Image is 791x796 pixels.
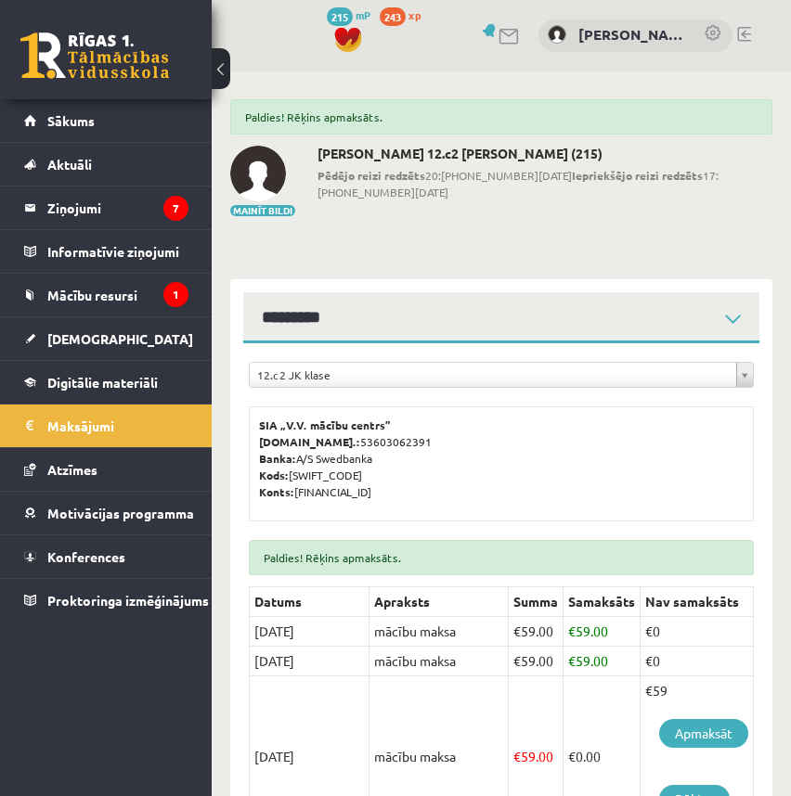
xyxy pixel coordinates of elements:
legend: Ziņojumi [47,186,188,229]
b: SIA „V.V. mācību centrs” [259,417,392,432]
th: Summa [509,587,564,617]
span: € [568,652,576,669]
span: Mācību resursi [47,287,137,303]
a: Apmaksāt [659,719,748,748]
b: Kods: [259,468,289,482]
a: 243 xp [380,7,430,22]
a: 12.c2 JK klase [250,363,753,387]
span: Sākums [47,112,95,129]
a: [PERSON_NAME] [578,24,685,45]
div: Paldies! Rēķins apmaksāts. [249,540,754,575]
b: Pēdējo reizi redzēts [318,168,425,183]
td: €0 [641,617,754,647]
td: 59.00 [509,617,564,647]
a: Sākums [24,99,188,142]
td: 59.00 [509,647,564,676]
b: [DOMAIN_NAME].: [259,434,360,449]
td: mācību maksa [370,647,509,676]
td: 59.00 [564,647,641,676]
span: [DEMOGRAPHIC_DATA] [47,330,193,347]
th: Samaksāts [564,587,641,617]
legend: Maksājumi [47,404,188,447]
span: Atzīmes [47,461,97,478]
span: € [568,623,576,639]
th: Apraksts [370,587,509,617]
span: Motivācijas programma [47,505,194,521]
td: mācību maksa [370,617,509,647]
button: Mainīt bildi [230,205,295,216]
legend: Informatīvie ziņojumi [47,230,188,273]
span: Digitālie materiāli [47,374,158,391]
a: Rīgas 1. Tālmācības vidusskola [20,32,169,79]
span: € [513,652,521,669]
i: 7 [163,196,188,221]
a: Konferences [24,535,188,578]
span: 20:[PHONE_NUMBER][DATE] 17:[PHONE_NUMBER][DATE] [318,167,772,200]
td: [DATE] [250,647,370,676]
h2: [PERSON_NAME] 12.c2 [PERSON_NAME] (215) [318,146,772,161]
th: Datums [250,587,370,617]
a: Ziņojumi7 [24,186,188,229]
span: 243 [380,7,406,26]
span: € [513,623,521,639]
span: 12.c2 JK klase [257,363,729,387]
a: 215 mP [327,7,370,22]
span: 215 [327,7,353,26]
p: 53603062391 A/S Swedbanka [SWIFT_CODE] [FINANCIAL_ID] [259,417,744,500]
span: Aktuāli [47,156,92,173]
a: Maksājumi [24,404,188,447]
img: Bruno Trukšāns [230,146,286,201]
td: €0 [641,647,754,676]
div: Paldies! Rēķins apmaksāts. [230,99,772,135]
a: Motivācijas programma [24,492,188,534]
td: 59.00 [564,617,641,647]
a: Digitālie materiāli [24,361,188,404]
span: Konferences [47,548,125,565]
a: Proktoringa izmēģinājums [24,579,188,622]
td: [DATE] [250,617,370,647]
span: € [513,748,521,764]
span: € [568,748,576,764]
a: Mācību resursi [24,274,188,316]
span: mP [356,7,370,22]
span: Proktoringa izmēģinājums [47,592,209,609]
a: Aktuāli [24,143,188,186]
span: xp [408,7,421,22]
a: Atzīmes [24,448,188,491]
th: Nav samaksāts [641,587,754,617]
b: Konts: [259,484,294,499]
img: Bruno Trukšāns [548,25,566,44]
b: Iepriekšējo reizi redzēts [572,168,703,183]
a: [DEMOGRAPHIC_DATA] [24,317,188,360]
b: Banka: [259,451,296,466]
i: 1 [163,282,188,307]
a: Informatīvie ziņojumi1 [24,230,188,273]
